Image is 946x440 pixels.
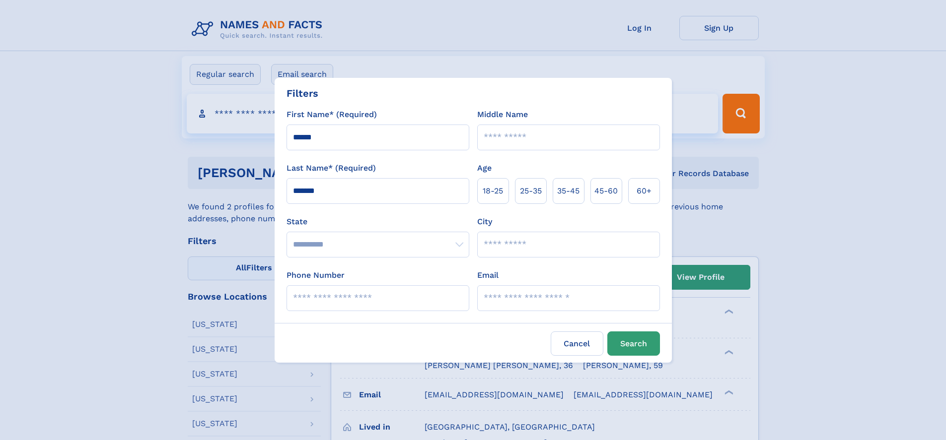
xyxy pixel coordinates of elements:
div: Filters [287,86,318,101]
label: Cancel [551,331,603,356]
label: First Name* (Required) [287,109,377,121]
label: City [477,216,492,228]
label: Last Name* (Required) [287,162,376,174]
button: Search [607,331,660,356]
span: 45‑60 [594,185,618,197]
label: Phone Number [287,269,345,281]
span: 18‑25 [483,185,503,197]
span: 35‑45 [557,185,580,197]
label: Email [477,269,499,281]
span: 25‑35 [520,185,542,197]
label: Middle Name [477,109,528,121]
label: State [287,216,469,228]
label: Age [477,162,492,174]
span: 60+ [637,185,652,197]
